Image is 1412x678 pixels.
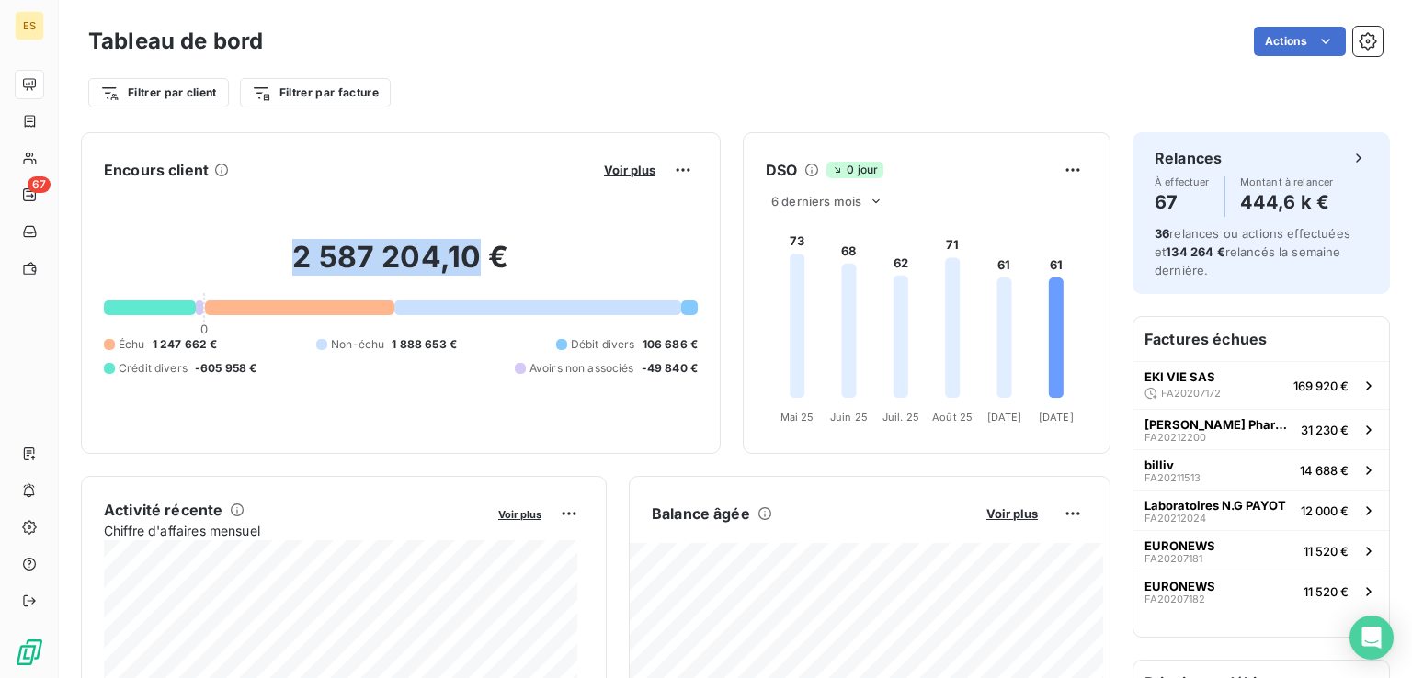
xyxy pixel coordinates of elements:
[1144,369,1215,384] span: EKI VIE SAS
[1300,463,1349,478] span: 14 688 €
[1166,244,1224,259] span: 134 264 €
[981,505,1043,522] button: Voir plus
[1039,411,1074,424] tspan: [DATE]
[652,503,750,525] h6: Balance âgée
[1133,449,1389,490] button: billivFA2021151314 688 €
[1155,176,1210,187] span: À effectuer
[1254,27,1346,56] button: Actions
[1144,432,1206,443] span: FA20212200
[195,360,257,377] span: -605 958 €
[104,159,209,181] h6: Encours client
[1293,379,1349,393] span: 169 920 €
[153,336,218,353] span: 1 247 662 €
[1133,317,1389,361] h6: Factures échues
[1304,584,1349,599] span: 11 520 €
[1144,579,1215,593] span: EURONEWS
[1301,503,1349,518] span: 12 000 €
[986,506,1038,521] span: Voir plus
[1240,187,1334,217] h4: 444,6 k €
[1144,417,1293,432] span: [PERSON_NAME] Pharmaceutique Française
[1133,571,1389,611] button: EURONEWSFA2020718211 520 €
[771,194,861,209] span: 6 derniers mois
[571,336,635,353] span: Débit divers
[1144,538,1215,553] span: EURONEWS
[1133,361,1389,409] button: EKI VIE SASFA20207172169 920 €
[392,336,457,353] span: 1 888 653 €
[932,411,973,424] tspan: Août 25
[1144,593,1205,605] span: FA20207182
[28,176,51,193] span: 67
[104,521,485,540] span: Chiffre d'affaires mensuel
[1301,423,1349,437] span: 31 230 €
[1144,472,1201,483] span: FA20211513
[1349,616,1394,660] div: Open Intercom Messenger
[104,239,698,294] h2: 2 587 204,10 €
[830,411,868,424] tspan: Juin 25
[240,78,391,107] button: Filtrer par facture
[200,322,208,336] span: 0
[1144,498,1286,513] span: Laboratoires N.G PAYOT
[766,159,797,181] h6: DSO
[780,411,814,424] tspan: Mai 25
[1133,530,1389,571] button: EURONEWSFA2020718111 520 €
[643,336,698,353] span: 106 686 €
[642,360,698,377] span: -49 840 €
[1133,490,1389,530] button: Laboratoires N.G PAYOTFA2021202412 000 €
[119,336,145,353] span: Échu
[1144,553,1202,564] span: FA20207181
[598,162,661,178] button: Voir plus
[1155,187,1210,217] h4: 67
[88,25,263,58] h3: Tableau de bord
[15,638,44,667] img: Logo LeanPay
[1155,147,1222,169] h6: Relances
[826,162,883,178] span: 0 jour
[1155,226,1350,277] span: relances ou actions effectuées et relancés la semaine dernière.
[1155,226,1169,241] span: 36
[88,78,229,107] button: Filtrer par client
[1240,176,1334,187] span: Montant à relancer
[493,505,547,522] button: Voir plus
[331,336,384,353] span: Non-échu
[119,360,188,377] span: Crédit divers
[529,360,634,377] span: Avoirs non associés
[1133,409,1389,449] button: [PERSON_NAME] Pharmaceutique FrançaiseFA2021220031 230 €
[1144,513,1206,524] span: FA20212024
[15,11,44,40] div: ES
[498,508,541,521] span: Voir plus
[604,163,655,177] span: Voir plus
[104,499,222,521] h6: Activité récente
[1304,544,1349,559] span: 11 520 €
[1144,458,1174,472] span: billiv
[1161,388,1221,399] span: FA20207172
[987,411,1022,424] tspan: [DATE]
[882,411,919,424] tspan: Juil. 25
